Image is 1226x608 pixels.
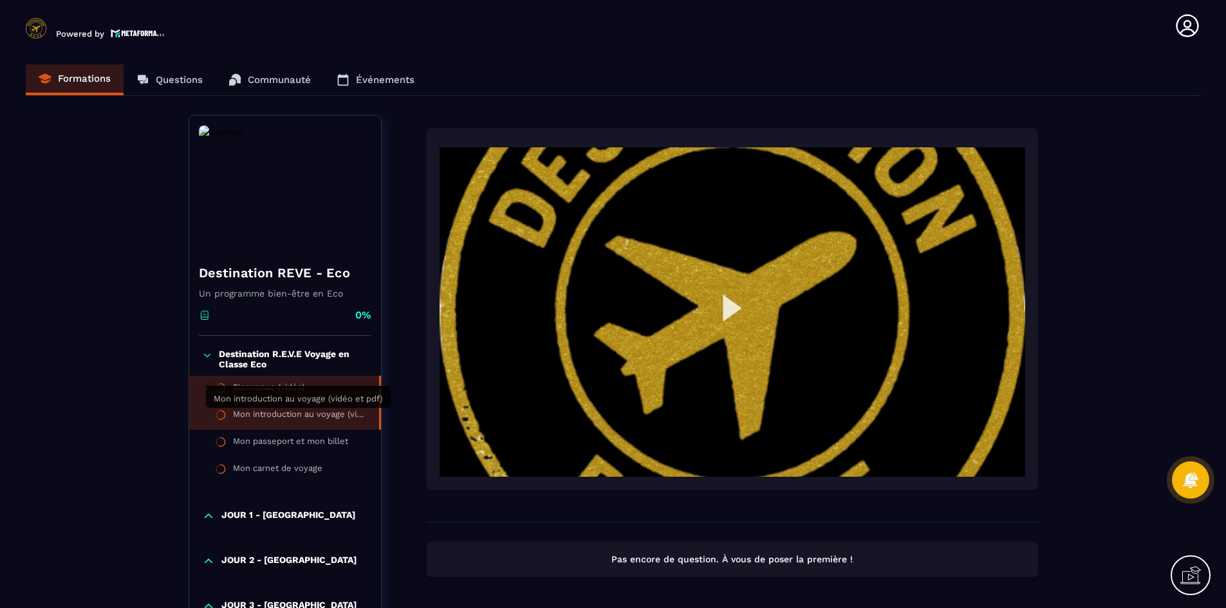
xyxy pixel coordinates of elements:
[221,510,355,522] p: JOUR 1 - [GEOGRAPHIC_DATA]
[233,382,305,396] div: Bienvenue (vidéo)
[221,555,357,567] p: JOUR 2 - [GEOGRAPHIC_DATA]
[440,147,1025,477] img: thumbnail
[233,409,366,423] div: Mon introduction au voyage (vidéo et pdf)
[233,436,348,450] div: Mon passeport et mon billet
[199,288,371,299] p: Un programme bien-être en Eco
[219,349,368,369] p: Destination R.E.V.E Voyage en Classe Eco
[214,394,383,403] span: Mon introduction au voyage (vidéo et pdf)
[199,264,371,282] h4: Destination REVE - Eco
[56,29,104,39] p: Powered by
[355,308,371,322] p: 0%
[111,28,165,39] img: logo
[26,18,46,39] img: logo-branding
[199,125,371,254] img: banner
[233,463,322,477] div: Mon carnet de voyage
[438,553,1026,566] p: Pas encore de question. À vous de poser la première !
